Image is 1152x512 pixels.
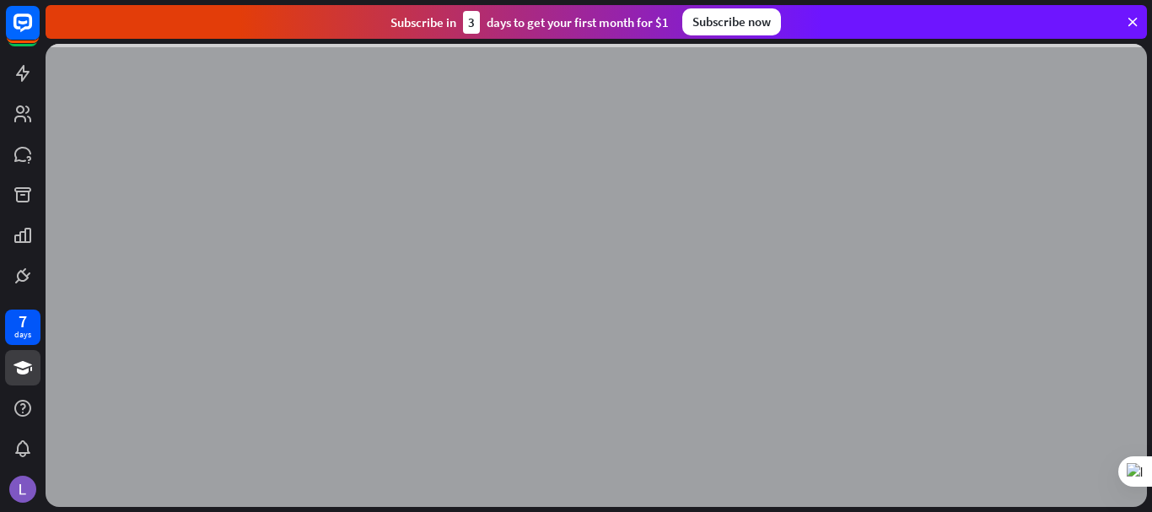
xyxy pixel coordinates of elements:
a: 7 days [5,310,40,345]
div: days [14,329,31,341]
div: 3 [463,11,480,34]
div: Subscribe now [682,8,781,35]
div: Subscribe in days to get your first month for $1 [390,11,669,34]
div: 7 [19,314,27,329]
